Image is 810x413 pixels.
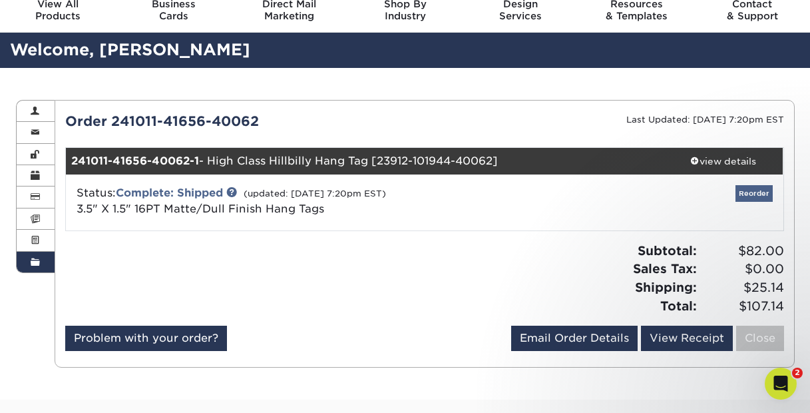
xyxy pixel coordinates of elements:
[701,260,784,278] span: $0.00
[765,368,797,400] iframe: Intercom live chat
[244,189,386,199] small: (updated: [DATE] 7:20pm EST)
[67,185,544,217] div: Status:
[735,185,773,202] a: Reorder
[664,155,783,168] div: view details
[664,148,783,175] a: view details
[736,326,784,351] a: Close
[701,242,784,260] span: $82.00
[66,148,664,175] div: - High Class Hillbilly Hang Tag [23912-101944-40062]
[701,278,784,297] span: $25.14
[638,243,697,258] strong: Subtotal:
[55,111,425,131] div: Order 241011-41656-40062
[511,326,638,351] a: Email Order Details
[701,297,784,316] span: $107.14
[633,261,697,276] strong: Sales Tax:
[65,326,227,351] a: Problem with your order?
[635,280,697,294] strong: Shipping:
[77,203,324,215] span: 3.5" X 1.5" 16PT Matte/Dull Finish Hang Tags
[71,155,199,167] strong: 241011-41656-40062-1
[792,368,803,378] span: 2
[116,187,223,199] a: Complete: Shipped
[626,115,784,125] small: Last Updated: [DATE] 7:20pm EST
[660,298,697,313] strong: Total:
[641,326,733,351] a: View Receipt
